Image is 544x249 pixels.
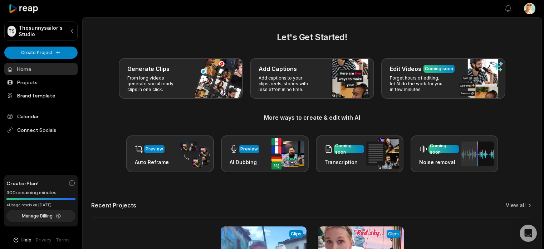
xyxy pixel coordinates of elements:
div: TS [8,26,16,37]
h3: Add Captions [259,64,297,73]
h3: Auto Reframe [135,158,169,166]
img: noise_removal.png [461,142,494,166]
div: *Usage resets on [DATE] [6,202,75,208]
div: Coming soon [430,143,457,155]
a: Home [4,63,78,75]
span: Connect Socials [4,124,78,137]
h3: Edit Videos [390,64,421,73]
a: Calendar [4,110,78,122]
div: Preview [146,146,163,152]
p: Add captions to your clips, reels, stories with less effort in no time. [259,75,314,92]
p: Thesunnysailor's Studio [19,25,67,38]
button: Manage Billing [6,210,75,222]
button: Create Project [4,47,78,59]
div: Coming soon [335,143,363,155]
a: Projects [4,76,78,88]
div: Preview [240,146,258,152]
a: Privacy [36,237,52,243]
span: Creator Plan! [6,179,39,187]
button: Help [13,237,31,243]
p: From long videos generate social ready clips in one click. [127,75,183,92]
img: transcription.png [366,138,399,169]
p: Forget hours of editing, let AI do the work for you in few minutes. [390,75,445,92]
a: Brand template [4,90,78,101]
div: 300 remaining minutes [6,189,75,196]
h3: AI Dubbing [230,158,259,166]
h2: Let's Get Started! [91,31,533,44]
h3: Generate Clips [127,64,170,73]
a: Terms [56,237,70,243]
h3: More ways to create & edit with AI [91,113,533,122]
a: View all [506,202,526,209]
h3: Noise removal [419,158,459,166]
img: ai_dubbing.png [271,138,304,169]
h2: Recent Projects [91,202,136,209]
img: auto_reframe.png [177,140,210,168]
div: Open Intercom Messenger [520,225,537,242]
h3: Transcription [324,158,364,166]
div: Coming soon [425,66,453,72]
span: Help [21,237,31,243]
